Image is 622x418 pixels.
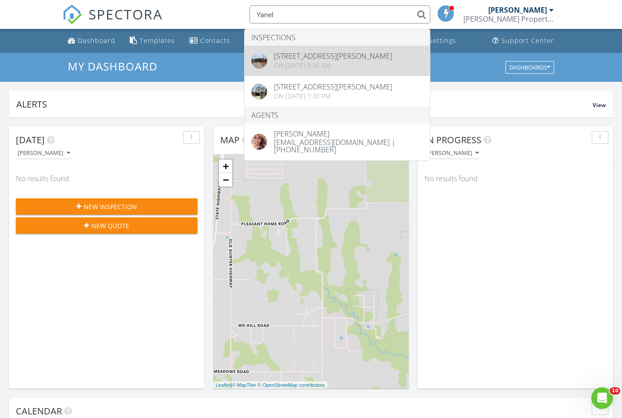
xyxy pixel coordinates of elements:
[16,147,72,160] button: [PERSON_NAME]
[245,29,430,46] li: Inspections
[68,59,157,74] span: My Dashboard
[62,12,163,31] a: SPECTORA
[186,33,234,49] a: Contacts
[610,387,620,395] span: 10
[251,84,267,99] img: cover.jpg
[274,130,423,137] div: [PERSON_NAME]
[424,147,481,160] button: [PERSON_NAME]
[64,33,119,49] a: Dashboard
[274,137,423,153] div: [EMAIL_ADDRESS][DOMAIN_NAME] | [PHONE_NUMBER]
[245,107,430,123] li: Agents
[416,33,460,49] a: Settings
[429,36,456,45] div: Settings
[424,134,481,146] span: In Progress
[9,166,204,191] div: No results found
[18,150,70,156] div: [PERSON_NAME]
[219,160,232,173] a: Zoom in
[126,33,179,49] a: Templates
[219,173,232,187] a: Zoom out
[140,36,175,45] div: Templates
[241,33,284,49] a: Metrics
[91,221,129,230] span: New Quote
[16,217,198,234] button: New Quote
[274,83,392,90] div: [STREET_ADDRESS][PERSON_NAME]
[16,98,593,110] div: Alerts
[213,381,327,389] div: |
[200,36,230,45] div: Contacts
[84,202,137,211] span: New Inspection
[418,166,613,191] div: No results found
[489,33,558,49] a: Support Center
[16,405,62,417] span: Calendar
[16,198,198,215] button: New Inspection
[258,382,325,388] a: © OpenStreetMap contributors
[488,5,547,14] div: [PERSON_NAME]
[274,52,392,60] div: [STREET_ADDRESS][PERSON_NAME]
[251,134,267,150] img: jpeg
[505,61,554,74] button: Dashboards
[274,62,392,69] div: On [DATE] 8:30 am
[232,382,256,388] a: © MapTiler
[463,14,554,23] div: Morrison Property Inspections Dallas
[274,93,392,100] div: On [DATE] 1:30 pm
[509,64,550,70] div: Dashboards
[216,382,231,388] a: Leaflet
[220,134,240,146] span: Map
[62,5,82,24] img: The Best Home Inspection Software - Spectora
[501,36,554,45] div: Support Center
[16,134,45,146] span: [DATE]
[78,36,115,45] div: Dashboard
[426,150,479,156] div: [PERSON_NAME]
[593,101,606,109] span: View
[89,5,163,23] span: SPECTORA
[250,5,430,23] input: Search everything...
[591,387,613,409] iframe: Intercom live chat
[251,53,267,69] img: cover.jpg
